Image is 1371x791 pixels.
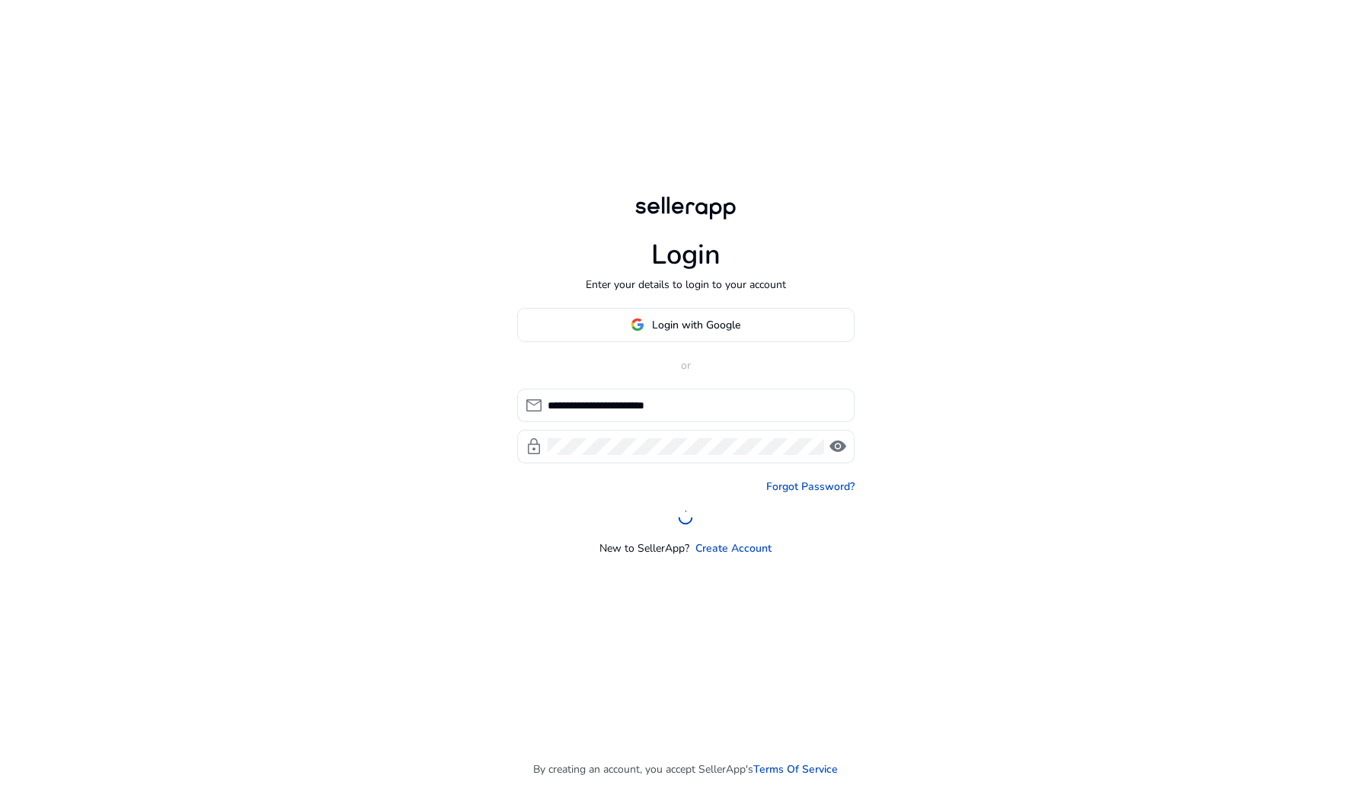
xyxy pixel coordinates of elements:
button: Login with Google [517,308,855,342]
p: Enter your details to login to your account [586,277,786,293]
p: or [517,357,855,373]
span: mail [525,396,543,415]
img: google-logo.svg [631,318,644,331]
span: visibility [829,437,847,456]
h1: Login [651,239,721,271]
span: Login with Google [652,317,740,333]
a: Forgot Password? [766,479,855,495]
a: Terms Of Service [753,761,838,777]
span: lock [525,437,543,456]
a: Create Account [695,540,772,556]
p: New to SellerApp? [599,540,689,556]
